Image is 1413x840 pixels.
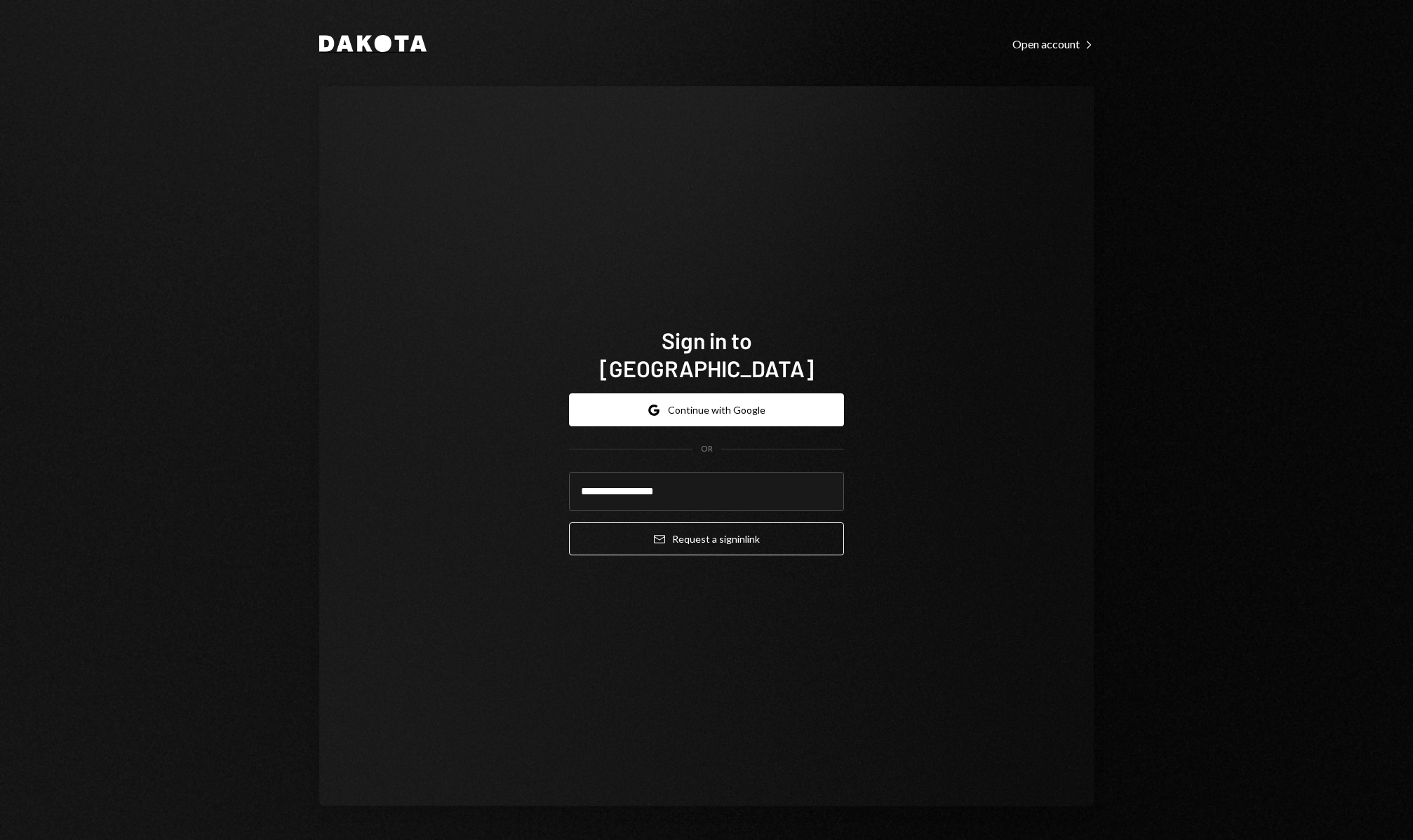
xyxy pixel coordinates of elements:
h1: Sign in to [GEOGRAPHIC_DATA] [569,326,844,382]
a: Open account [1012,36,1094,51]
button: Continue with Google [569,393,844,426]
div: OR [701,443,713,455]
div: Open account [1012,37,1094,51]
button: Request a signinlink [569,522,844,555]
